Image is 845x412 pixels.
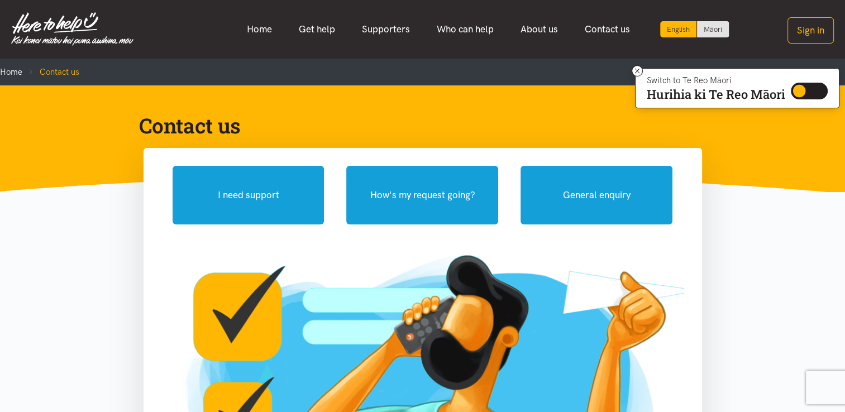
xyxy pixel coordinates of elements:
button: How's my request going? [346,166,498,224]
button: I need support [173,166,324,224]
a: Switch to Te Reo Māori [697,21,729,37]
div: Language toggle [660,21,729,37]
a: Who can help [423,17,507,41]
img: Home [11,12,133,46]
button: General enquiry [521,166,672,224]
p: Hurihia ki Te Reo Māori [647,89,785,99]
a: About us [507,17,571,41]
a: Supporters [348,17,423,41]
div: Current language [660,21,697,37]
a: Get help [285,17,348,41]
a: Contact us [571,17,643,41]
button: Sign in [787,17,834,44]
a: Home [233,17,285,41]
p: Switch to Te Reo Māori [647,77,785,84]
h1: Contact us [139,112,689,139]
li: Contact us [22,65,79,79]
